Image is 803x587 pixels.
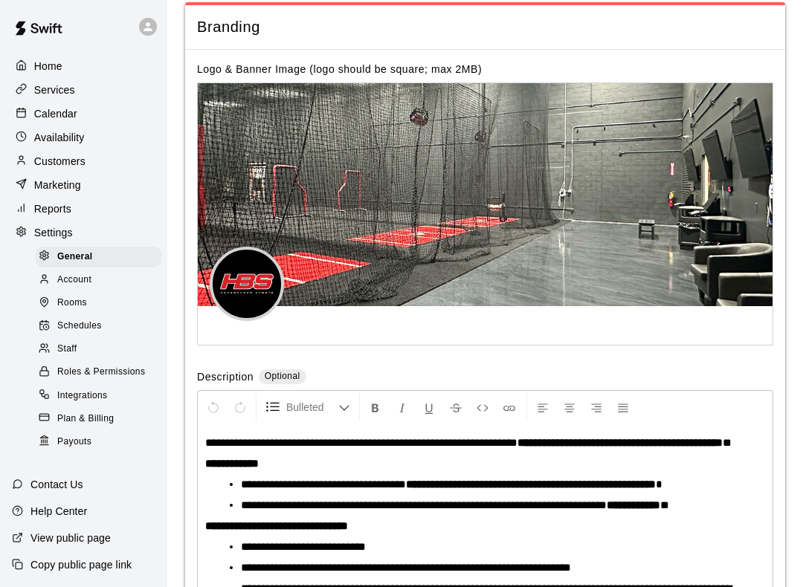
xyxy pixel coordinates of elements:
[36,316,161,337] div: Schedules
[201,394,226,421] button: Undo
[36,430,167,453] a: Payouts
[34,154,86,169] p: Customers
[57,319,102,334] span: Schedules
[34,225,73,240] p: Settings
[12,198,155,220] a: Reports
[36,268,167,291] a: Account
[57,250,93,265] span: General
[610,394,636,421] button: Justify Align
[36,339,161,360] div: Staff
[36,245,167,268] a: General
[57,342,77,357] span: Staff
[36,338,167,361] a: Staff
[443,394,468,421] button: Format Strikethrough
[57,412,114,427] span: Plan & Billing
[57,389,108,403] span: Integrations
[34,201,71,216] p: Reports
[497,394,522,421] button: Insert Link
[12,221,155,244] a: Settings
[390,394,415,421] button: Format Italics
[470,394,495,421] button: Insert Code
[36,432,161,453] div: Payouts
[36,361,167,384] a: Roles & Permissions
[12,103,155,125] a: Calendar
[197,369,254,386] label: Description
[36,362,161,383] div: Roles & Permissions
[363,394,388,421] button: Format Bold
[259,394,356,421] button: Formatting Options
[57,273,91,288] span: Account
[197,17,773,37] span: Branding
[12,150,155,172] a: Customers
[12,79,155,101] a: Services
[286,400,338,415] span: Bulleted List
[265,371,300,381] span: Optional
[36,270,161,291] div: Account
[36,384,167,407] a: Integrations
[530,394,555,421] button: Left Align
[36,409,161,429] div: Plan & Billing
[30,557,132,572] p: Copy public page link
[12,55,155,77] a: Home
[34,178,81,192] p: Marketing
[34,106,77,121] p: Calendar
[57,435,91,450] span: Payouts
[34,82,75,97] p: Services
[12,126,155,149] a: Availability
[34,59,62,74] p: Home
[36,315,167,338] a: Schedules
[57,296,87,311] span: Rooms
[57,365,145,380] span: Roles & Permissions
[228,394,253,421] button: Redo
[416,394,442,421] button: Format Underline
[557,394,582,421] button: Center Align
[36,293,161,314] div: Rooms
[12,174,155,196] a: Marketing
[584,394,609,421] button: Right Align
[30,477,83,492] p: Contact Us
[30,531,111,545] p: View public page
[197,63,482,75] label: Logo & Banner Image (logo should be square; max 2MB)
[36,407,167,430] a: Plan & Billing
[36,292,167,315] a: Rooms
[34,130,85,145] p: Availability
[30,504,87,519] p: Help Center
[36,247,161,267] div: General
[36,386,161,406] div: Integrations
